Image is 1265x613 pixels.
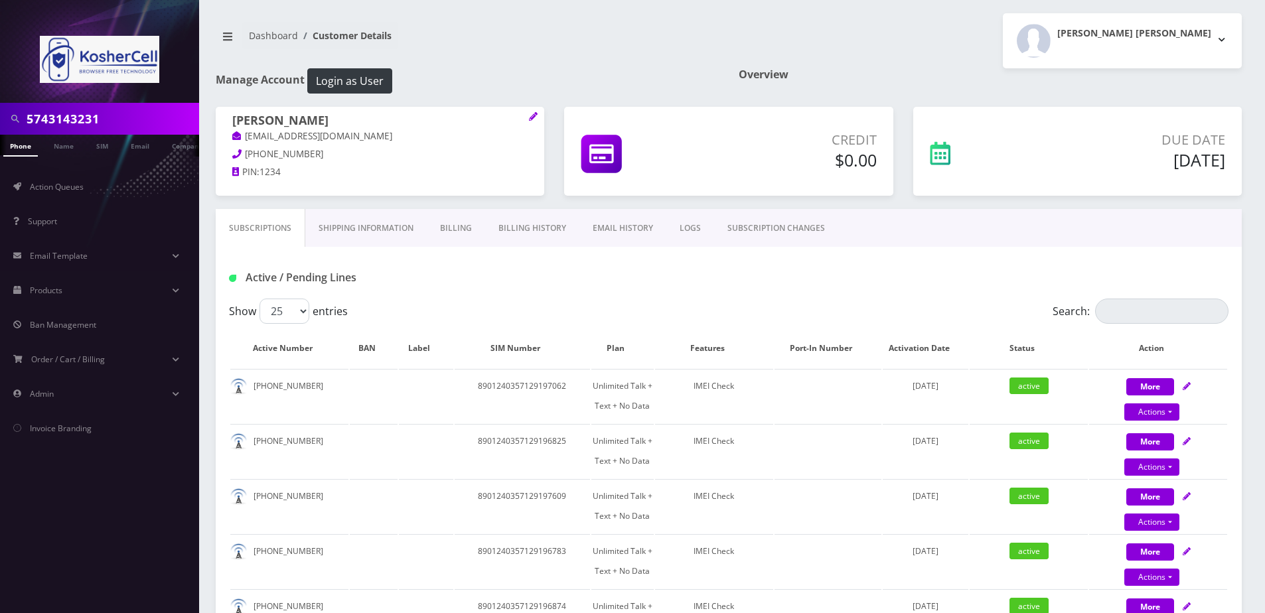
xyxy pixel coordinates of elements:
[591,534,654,588] td: Unlimited Talk + Text + No Data
[229,275,236,282] img: Active / Pending Lines
[216,209,305,247] a: Subscriptions
[230,369,348,423] td: [PHONE_NUMBER]
[913,490,938,502] span: [DATE]
[427,209,485,247] a: Billing
[1009,488,1049,504] span: active
[712,130,876,150] p: Credit
[666,209,714,247] a: LOGS
[30,250,88,261] span: Email Template
[216,68,719,94] h1: Manage Account
[27,106,196,131] input: Search in Company
[40,36,159,83] img: KosherCell
[591,424,654,478] td: Unlimited Talk + Text + No Data
[913,600,938,612] span: [DATE]
[455,329,590,368] th: SIM Number: activate to sort column ascending
[1035,130,1225,150] p: Due Date
[1009,543,1049,559] span: active
[30,423,92,434] span: Invoice Branding
[31,354,105,365] span: Order / Cart / Billing
[230,488,247,505] img: default.png
[30,388,54,399] span: Admin
[591,369,654,423] td: Unlimited Talk + Text + No Data
[30,285,62,296] span: Products
[655,376,773,396] div: IMEI Check
[229,271,549,284] h1: Active / Pending Lines
[913,435,938,446] span: [DATE]
[1057,28,1211,39] h2: [PERSON_NAME] [PERSON_NAME]
[883,329,968,368] th: Activation Date: activate to sort column ascending
[232,113,528,129] h1: [PERSON_NAME]
[307,68,392,94] button: Login as User
[712,150,876,170] h5: $0.00
[455,369,590,423] td: 8901240357129197062
[230,433,247,450] img: default.png
[28,216,57,227] span: Support
[216,22,719,60] nav: breadcrumb
[232,166,260,179] a: PIN:
[232,130,392,143] a: [EMAIL_ADDRESS][DOMAIN_NAME]
[655,486,773,506] div: IMEI Check
[591,329,654,368] th: Plan: activate to sort column ascending
[655,541,773,561] div: IMEI Check
[30,319,96,330] span: Ban Management
[30,181,84,192] span: Action Queues
[1124,569,1179,586] a: Actions
[298,29,392,42] li: Customer Details
[305,72,392,87] a: Login as User
[229,299,348,324] label: Show entries
[455,534,590,588] td: 8901240357129196783
[260,166,281,178] span: 1234
[714,209,838,247] a: SUBSCRIPTION CHANGES
[1126,543,1174,561] button: More
[1126,378,1174,395] button: More
[230,479,348,533] td: [PHONE_NUMBER]
[775,329,881,368] th: Port-In Number: activate to sort column ascending
[3,135,38,157] a: Phone
[1124,458,1179,476] a: Actions
[230,378,247,395] img: default.png
[165,135,210,155] a: Company
[305,209,427,247] a: Shipping Information
[47,135,80,155] a: Name
[260,299,309,324] select: Showentries
[579,209,666,247] a: EMAIL HISTORY
[1035,150,1225,170] h5: [DATE]
[455,479,590,533] td: 8901240357129197609
[455,424,590,478] td: 8901240357129196825
[1124,403,1179,421] a: Actions
[970,329,1088,368] th: Status: activate to sort column ascending
[1124,513,1179,531] a: Actions
[1126,488,1174,506] button: More
[1003,13,1242,68] button: [PERSON_NAME] [PERSON_NAME]
[230,534,348,588] td: [PHONE_NUMBER]
[1053,299,1228,324] label: Search:
[1126,433,1174,450] button: More
[90,135,115,155] a: SIM
[230,543,247,560] img: default.png
[230,424,348,478] td: [PHONE_NUMBER]
[485,209,579,247] a: Billing History
[230,329,348,368] th: Active Number: activate to sort column ascending
[655,329,773,368] th: Features: activate to sort column ascending
[124,135,156,155] a: Email
[655,431,773,451] div: IMEI Check
[913,545,938,557] span: [DATE]
[591,479,654,533] td: Unlimited Talk + Text + No Data
[1089,329,1227,368] th: Action: activate to sort column ascending
[739,68,1242,81] h1: Overview
[1009,433,1049,449] span: active
[1095,299,1228,324] input: Search:
[399,329,453,368] th: Label: activate to sort column ascending
[245,148,323,160] span: [PHONE_NUMBER]
[350,329,398,368] th: BAN: activate to sort column ascending
[1009,377,1049,394] span: active
[249,29,298,42] a: Dashboard
[913,380,938,391] span: [DATE]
